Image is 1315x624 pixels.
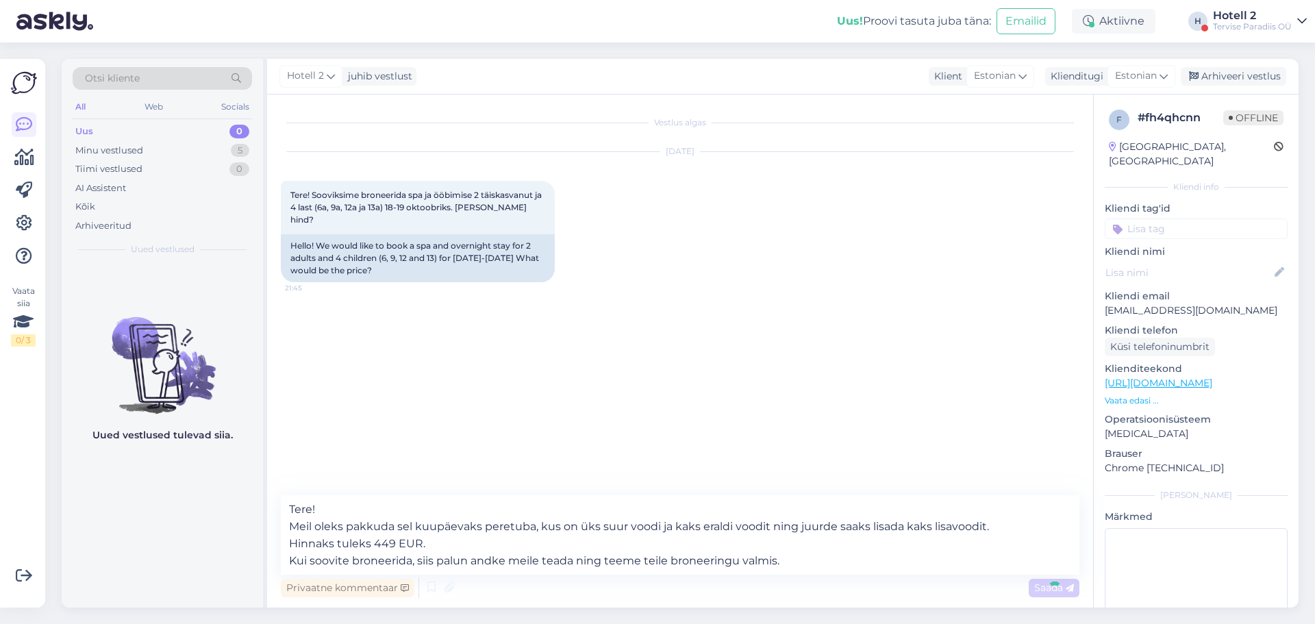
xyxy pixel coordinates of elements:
[75,219,131,233] div: Arhiveeritud
[1105,265,1272,280] input: Lisa nimi
[285,283,336,293] span: 21:45
[929,69,962,84] div: Klient
[997,8,1055,34] button: Emailid
[974,68,1016,84] span: Estonian
[11,70,37,96] img: Askly Logo
[231,144,249,158] div: 5
[1105,377,1212,389] a: [URL][DOMAIN_NAME]
[62,292,263,416] img: No chats
[1181,67,1286,86] div: Arhiveeri vestlus
[73,98,88,116] div: All
[281,116,1079,129] div: Vestlus algas
[281,234,555,282] div: Hello! We would like to book a spa and overnight stay for 2 adults and 4 children (6, 9, 12 and 1...
[1105,461,1288,475] p: Chrome [TECHNICAL_ID]
[1105,323,1288,338] p: Kliendi telefon
[75,182,126,195] div: AI Assistent
[1109,140,1274,169] div: [GEOGRAPHIC_DATA], [GEOGRAPHIC_DATA]
[1105,395,1288,407] p: Vaata edasi ...
[1105,219,1288,239] input: Lisa tag
[837,14,863,27] b: Uus!
[1105,289,1288,303] p: Kliendi email
[1105,201,1288,216] p: Kliendi tag'id
[85,71,140,86] span: Otsi kliente
[1213,10,1307,32] a: Hotell 2Tervise Paradiis OÜ
[1072,9,1155,34] div: Aktiivne
[1213,10,1292,21] div: Hotell 2
[1105,362,1288,376] p: Klienditeekond
[229,125,249,138] div: 0
[1045,69,1103,84] div: Klienditugi
[1105,427,1288,441] p: [MEDICAL_DATA]
[11,285,36,347] div: Vaata siia
[281,145,1079,158] div: [DATE]
[75,200,95,214] div: Kõik
[1115,68,1157,84] span: Estonian
[11,334,36,347] div: 0 / 3
[75,125,93,138] div: Uus
[1223,110,1283,125] span: Offline
[75,144,143,158] div: Minu vestlused
[1188,12,1207,31] div: H
[1105,303,1288,318] p: [EMAIL_ADDRESS][DOMAIN_NAME]
[1105,245,1288,259] p: Kliendi nimi
[837,13,991,29] div: Proovi tasuta juba täna:
[1105,489,1288,501] div: [PERSON_NAME]
[229,162,249,176] div: 0
[75,162,142,176] div: Tiimi vestlused
[142,98,166,116] div: Web
[131,243,195,255] span: Uued vestlused
[1105,412,1288,427] p: Operatsioonisüsteem
[1116,114,1122,125] span: f
[290,190,544,225] span: Tere! Sooviksime broneerida spa ja ööbimise 2 täiskasvanut ja 4 last (6a, 9a, 12a ja 13a) 18-19 o...
[1105,447,1288,461] p: Brauser
[1105,510,1288,524] p: Märkmed
[1213,21,1292,32] div: Tervise Paradiis OÜ
[287,68,324,84] span: Hotell 2
[1105,338,1215,356] div: Küsi telefoninumbrit
[342,69,412,84] div: juhib vestlust
[1138,110,1223,126] div: # fh4qhcnn
[92,428,233,442] p: Uued vestlused tulevad siia.
[218,98,252,116] div: Socials
[1105,181,1288,193] div: Kliendi info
